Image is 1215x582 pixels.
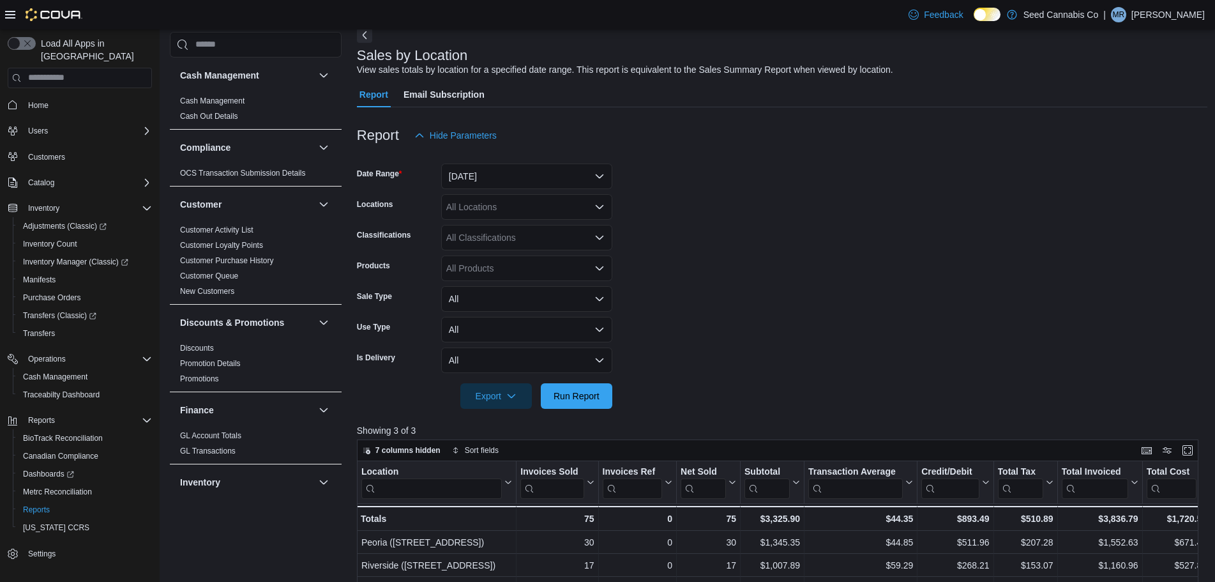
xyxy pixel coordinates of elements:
[316,475,331,490] button: Inventory
[681,511,736,526] div: 75
[18,484,97,500] a: Metrc Reconciliation
[18,290,86,305] a: Purchase Orders
[23,505,50,515] span: Reports
[18,448,152,464] span: Canadian Compliance
[180,316,284,329] h3: Discounts & Promotions
[13,325,157,342] button: Transfers
[23,351,152,367] span: Operations
[357,63,893,77] div: View sales totals by location for a specified date range. This report is equivalent to the Sales ...
[170,165,342,186] div: Compliance
[23,451,98,461] span: Canadian Compliance
[316,315,331,330] button: Discounts & Promotions
[13,368,157,386] button: Cash Management
[594,263,605,273] button: Open list of options
[921,535,989,550] div: $511.96
[180,431,241,441] span: GL Account Totals
[921,558,989,573] div: $268.21
[13,217,157,235] a: Adjustments (Classic)
[23,257,128,267] span: Inventory Manager (Classic)
[13,483,157,501] button: Metrc Reconciliation
[921,511,989,526] div: $893.49
[23,469,74,479] span: Dashboards
[18,520,152,535] span: Washington CCRS
[357,424,1207,437] p: Showing 3 of 3
[465,445,499,456] span: Sort fields
[357,128,399,143] h3: Report
[28,100,49,111] span: Home
[13,465,157,483] a: Dashboards
[359,82,388,107] span: Report
[180,96,245,106] span: Cash Management
[744,558,800,573] div: $1,007.89
[316,197,331,212] button: Customer
[23,275,56,285] span: Manifests
[180,447,236,456] a: GL Transactions
[316,68,331,83] button: Cash Management
[180,316,313,329] button: Discounts & Promotions
[180,272,238,280] a: Customer Queue
[180,286,234,296] span: New Customers
[23,523,89,533] span: [US_STATE] CCRS
[18,326,60,341] a: Transfers
[808,535,913,550] div: $44.85
[18,308,152,323] span: Transfers (Classic)
[18,502,55,517] a: Reports
[18,502,152,517] span: Reports
[13,386,157,404] button: Traceabilty Dashboard
[180,168,306,178] span: OCS Transaction Submission Details
[441,317,612,342] button: All
[180,225,253,235] span: Customer Activity List
[36,37,152,63] span: Load All Apps in [GEOGRAPHIC_DATA]
[808,558,913,573] div: $59.29
[13,307,157,325] a: Transfers (Classic)
[18,431,108,446] a: BioTrack Reconciliation
[180,287,234,296] a: New Customers
[180,404,214,417] h3: Finance
[180,404,313,417] button: Finance
[357,27,372,43] button: Next
[357,261,390,271] label: Products
[3,96,157,114] button: Home
[23,201,64,216] button: Inventory
[13,271,157,289] button: Manifests
[1023,7,1099,22] p: Seed Cannabis Co
[28,178,54,188] span: Catalog
[744,466,790,498] div: Subtotal
[18,272,61,287] a: Manifests
[1146,466,1196,478] div: Total Cost
[316,402,331,418] button: Finance
[602,466,661,478] div: Invoices Ref
[357,322,390,332] label: Use Type
[180,271,238,281] span: Customer Queue
[18,431,152,446] span: BioTrack Reconciliation
[997,511,1053,526] div: $510.89
[18,466,79,482] a: Dashboards
[170,341,342,392] div: Discounts & Promotions
[180,169,306,178] a: OCS Transaction Submission Details
[23,97,152,113] span: Home
[18,236,152,252] span: Inventory Count
[18,387,105,402] a: Traceabilty Dashboard
[441,348,612,373] button: All
[361,535,512,550] div: Peoria ([STREET_ADDRESS])
[13,447,157,465] button: Canadian Compliance
[1061,558,1138,573] div: $1,160.96
[13,253,157,271] a: Inventory Manager (Classic)
[13,501,157,519] button: Reports
[681,466,726,498] div: Net Sold
[23,149,70,165] a: Customers
[18,254,133,270] a: Inventory Manager (Classic)
[23,221,107,231] span: Adjustments (Classic)
[361,466,502,478] div: Location
[460,383,532,409] button: Export
[180,112,238,121] a: Cash Out Details
[23,175,59,190] button: Catalog
[361,466,512,498] button: Location
[180,256,274,265] a: Customer Purchase History
[18,218,152,234] span: Adjustments (Classic)
[520,511,594,526] div: 75
[180,141,313,154] button: Compliance
[180,344,214,353] a: Discounts
[1131,7,1205,22] p: [PERSON_NAME]
[1061,466,1128,478] div: Total Invoiced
